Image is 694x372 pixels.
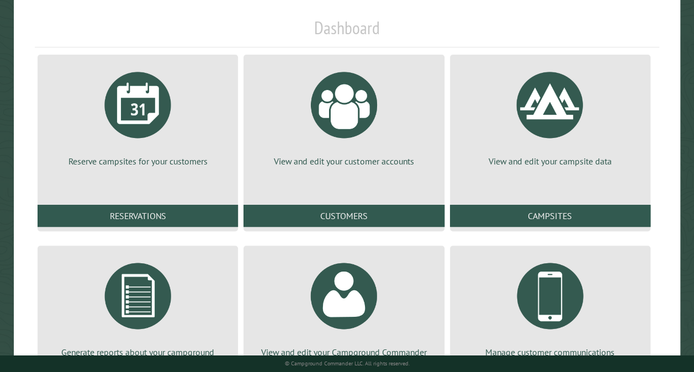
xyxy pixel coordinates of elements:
[463,254,637,358] a: Manage customer communications
[257,63,431,167] a: View and edit your customer accounts
[257,155,431,167] p: View and edit your customer accounts
[51,346,225,358] p: Generate reports about your campground
[285,360,410,367] small: © Campground Commander LLC. All rights reserved.
[257,254,431,371] a: View and edit your Campground Commander account
[463,155,637,167] p: View and edit your campsite data
[51,254,225,358] a: Generate reports about your campground
[463,63,637,167] a: View and edit your campsite data
[257,346,431,371] p: View and edit your Campground Commander account
[51,63,225,167] a: Reserve campsites for your customers
[51,155,225,167] p: Reserve campsites for your customers
[38,205,238,227] a: Reservations
[450,205,650,227] a: Campsites
[243,205,444,227] a: Customers
[35,17,659,47] h1: Dashboard
[463,346,637,358] p: Manage customer communications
